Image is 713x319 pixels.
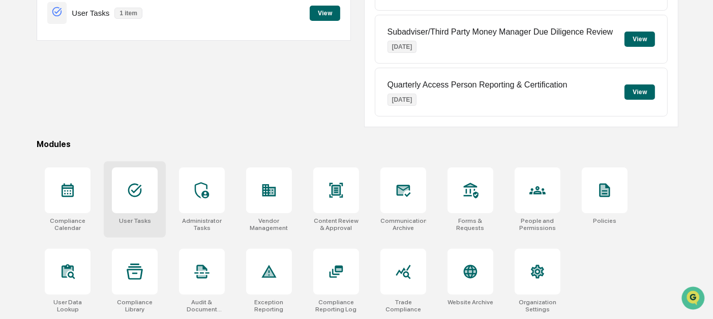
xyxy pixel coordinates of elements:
p: [DATE] [388,94,417,106]
p: Subadviser/Third Party Money Manager Due Diligence Review [388,27,613,37]
span: Preclearance [20,181,66,191]
div: Modules [37,139,678,149]
div: Past conversations [10,113,68,121]
div: We're available if you need us! [46,88,140,96]
div: Content Review & Approval [313,217,359,231]
a: 🖐️Preclearance [6,177,70,195]
p: 1 item [114,8,142,19]
div: Website Archive [448,299,493,306]
div: Administrator Tasks [179,217,225,231]
img: Jack Rasmussen [10,129,26,145]
iframe: Open customer support [680,285,708,313]
div: Audit & Document Logs [179,299,225,313]
img: 8933085812038_c878075ebb4cc5468115_72.jpg [21,78,40,96]
p: Quarterly Access Person Reporting & Certification [388,80,568,90]
div: Compliance Library [112,299,158,313]
span: Attestations [84,181,126,191]
button: See all [158,111,185,123]
div: Trade Compliance [380,299,426,313]
div: Exception Reporting [246,299,292,313]
button: View [625,32,655,47]
div: Forms & Requests [448,217,493,231]
div: People and Permissions [515,217,560,231]
a: 🗄️Attestations [70,177,130,195]
p: [DATE] [388,41,417,53]
div: 🖐️ [10,182,18,190]
a: 🔎Data Lookup [6,196,68,214]
span: • [84,138,88,147]
div: 🔎 [10,201,18,209]
div: Communications Archive [380,217,426,231]
div: Compliance Reporting Log [313,299,359,313]
div: 🗄️ [74,182,82,190]
img: 1746055101610-c473b297-6a78-478c-a979-82029cc54cd1 [10,78,28,96]
span: Pylon [101,224,123,232]
a: View [310,8,340,17]
div: Policies [593,217,616,224]
p: How can we help? [10,21,185,38]
div: Compliance Calendar [45,217,91,231]
div: User Data Lookup [45,299,91,313]
button: View [625,84,655,100]
span: [DATE] [90,138,111,147]
div: Vendor Management [246,217,292,231]
div: Start new chat [46,78,167,88]
span: Data Lookup [20,200,64,210]
a: Powered byPylon [72,224,123,232]
span: [PERSON_NAME] [32,138,82,147]
div: Organization Settings [515,299,560,313]
div: User Tasks [119,217,151,224]
button: Start new chat [173,81,185,93]
p: User Tasks [72,9,109,17]
button: View [310,6,340,21]
img: 1746055101610-c473b297-6a78-478c-a979-82029cc54cd1 [20,139,28,147]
